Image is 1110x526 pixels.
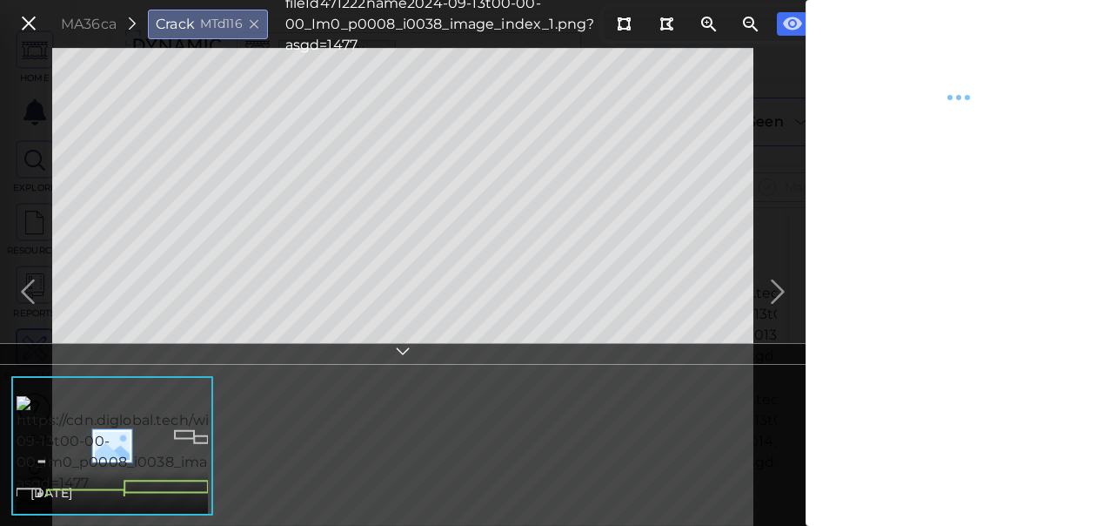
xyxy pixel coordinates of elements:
[61,14,117,35] div: MA36ca
[156,14,195,35] span: Crack
[1036,448,1097,513] iframe: Chat
[30,482,72,503] span: [DATE]
[17,396,337,494] img: https://cdn.diglobal.tech/width210/1477/2024-09-13t00-00-00_Im0_p0008_i0038_image_index_1.png?asg...
[200,15,243,33] span: MTd116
